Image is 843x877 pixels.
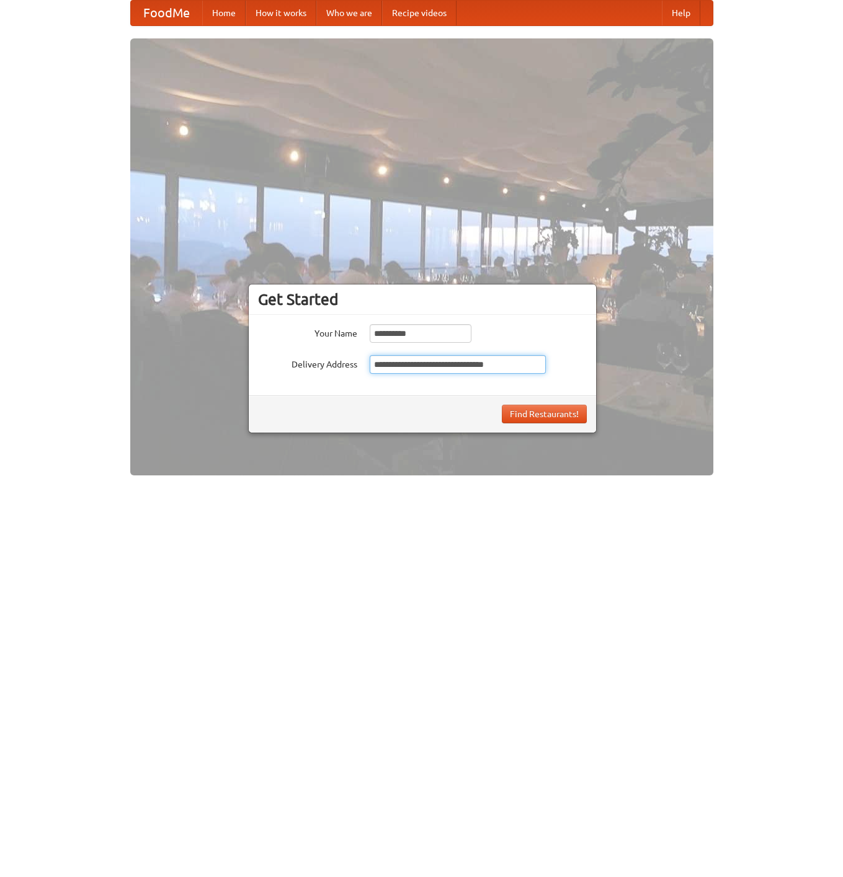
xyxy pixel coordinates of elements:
label: Delivery Address [258,355,357,371]
a: Help [662,1,700,25]
h3: Get Started [258,290,587,309]
a: How it works [246,1,316,25]
a: Recipe videos [382,1,457,25]
button: Find Restaurants! [502,405,587,423]
a: Who we are [316,1,382,25]
a: Home [202,1,246,25]
a: FoodMe [131,1,202,25]
label: Your Name [258,324,357,340]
